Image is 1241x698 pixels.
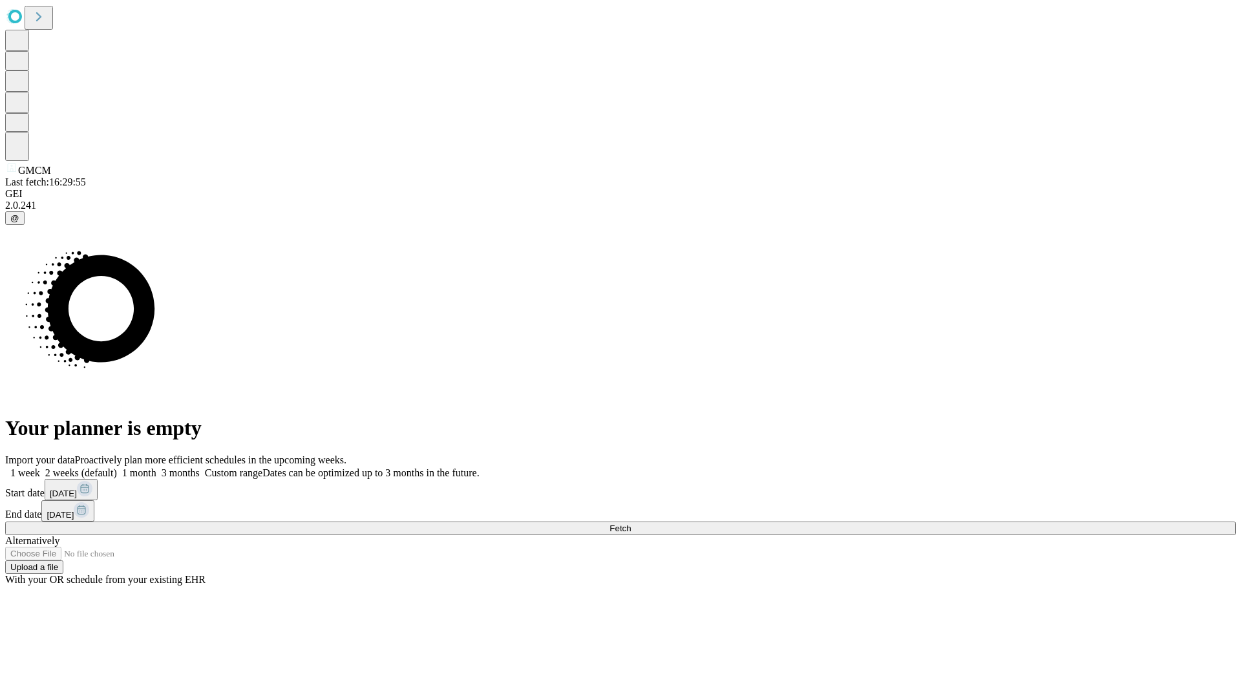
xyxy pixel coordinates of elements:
[5,500,1236,522] div: End date
[5,211,25,225] button: @
[5,200,1236,211] div: 2.0.241
[5,522,1236,535] button: Fetch
[610,523,631,533] span: Fetch
[5,479,1236,500] div: Start date
[5,560,63,574] button: Upload a file
[5,416,1236,440] h1: Your planner is empty
[5,188,1236,200] div: GEI
[205,467,262,478] span: Custom range
[5,574,206,585] span: With your OR schedule from your existing EHR
[10,467,40,478] span: 1 week
[10,213,19,223] span: @
[45,479,98,500] button: [DATE]
[75,454,346,465] span: Proactively plan more efficient schedules in the upcoming weeks.
[41,500,94,522] button: [DATE]
[47,510,74,520] span: [DATE]
[18,165,51,176] span: GMCM
[162,467,200,478] span: 3 months
[45,467,117,478] span: 2 weeks (default)
[5,535,59,546] span: Alternatively
[262,467,479,478] span: Dates can be optimized up to 3 months in the future.
[122,467,156,478] span: 1 month
[5,454,75,465] span: Import your data
[50,489,77,498] span: [DATE]
[5,176,86,187] span: Last fetch: 16:29:55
